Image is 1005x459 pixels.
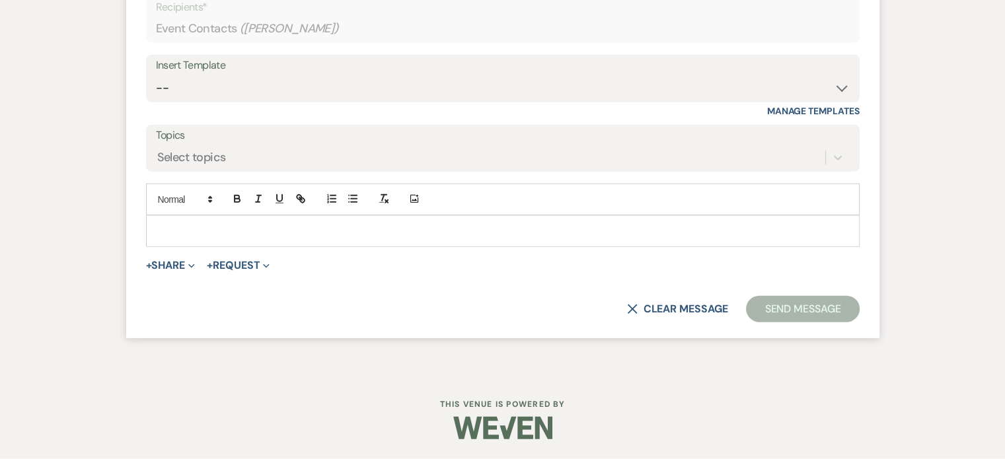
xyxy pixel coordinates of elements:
button: Share [146,260,196,271]
button: Request [207,260,270,271]
span: + [207,260,213,271]
img: Weven Logo [453,405,552,451]
button: Clear message [627,304,727,314]
div: Select topics [157,149,226,166]
button: Send Message [746,296,859,322]
a: Manage Templates [767,105,860,117]
div: Event Contacts [156,16,850,42]
label: Topics [156,126,850,145]
div: Insert Template [156,56,850,75]
span: + [146,260,152,271]
span: ( [PERSON_NAME] ) [240,20,339,38]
